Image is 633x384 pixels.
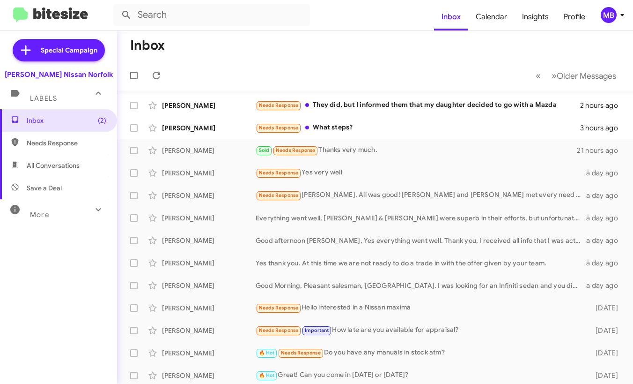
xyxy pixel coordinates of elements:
[256,325,586,336] div: How late are you available for appraisal?
[546,66,622,85] button: Next
[552,70,557,82] span: »
[586,281,626,290] div: a day ago
[586,258,626,268] div: a day ago
[586,326,626,335] div: [DATE]
[281,350,321,356] span: Needs Response
[162,326,256,335] div: [PERSON_NAME]
[256,100,580,111] div: They did, but I informed them that my daughter decided to go with a Mazda
[305,327,329,333] span: Important
[586,191,626,200] div: a day ago
[162,213,256,223] div: [PERSON_NAME]
[468,3,515,30] a: Calendar
[256,167,586,178] div: Yes very well
[162,168,256,178] div: [PERSON_NAME]
[556,3,593,30] a: Profile
[259,102,299,108] span: Needs Response
[27,161,80,170] span: All Conversations
[586,168,626,178] div: a day ago
[256,213,586,223] div: Everything went well, [PERSON_NAME] & [PERSON_NAME] were superb in their efforts, but unfortunate...
[162,371,256,380] div: [PERSON_NAME]
[256,122,580,133] div: What steps?
[259,305,299,311] span: Needs Response
[601,7,617,23] div: MB
[41,45,97,55] span: Special Campaign
[256,281,586,290] div: Good Morning, Pleasant salesman, [GEOGRAPHIC_DATA]. I was looking for an Infiniti sedan and you d...
[259,327,299,333] span: Needs Response
[13,39,105,61] a: Special Campaign
[580,123,626,133] div: 3 hours ago
[259,372,275,378] span: 🔥 Hot
[162,146,256,155] div: [PERSON_NAME]
[586,371,626,380] div: [DATE]
[256,302,586,313] div: Hello interested in a Nissan maxima
[27,138,106,148] span: Needs Response
[259,147,270,153] span: Sold
[162,236,256,245] div: [PERSON_NAME]
[259,192,299,198] span: Needs Response
[434,3,468,30] a: Inbox
[162,191,256,200] div: [PERSON_NAME]
[113,4,310,26] input: Search
[256,145,577,156] div: Thanks very much.
[586,236,626,245] div: a day ago
[162,258,256,268] div: [PERSON_NAME]
[259,170,299,176] span: Needs Response
[30,211,49,219] span: More
[162,101,256,110] div: [PERSON_NAME]
[162,123,256,133] div: [PERSON_NAME]
[256,347,586,358] div: Do you have any manuals in stock atm?
[162,281,256,290] div: [PERSON_NAME]
[536,70,541,82] span: «
[256,370,586,381] div: Great! Can you come in [DATE] or [DATE]?
[98,116,106,125] span: (2)
[27,183,62,193] span: Save a Deal
[593,7,623,23] button: MB
[586,213,626,223] div: a day ago
[256,236,586,245] div: Good afternoon [PERSON_NAME], Yes everything went well. Thank you. I received all info that I was...
[259,125,299,131] span: Needs Response
[515,3,556,30] a: Insights
[162,348,256,358] div: [PERSON_NAME]
[577,146,626,155] div: 21 hours ago
[130,38,165,53] h1: Inbox
[276,147,316,153] span: Needs Response
[5,70,113,79] div: [PERSON_NAME] Nissan Norfolk
[256,258,586,268] div: Yes thank you. At this time we are not ready to do a trade in with the offer given by your team.
[27,116,106,125] span: Inbox
[557,71,616,81] span: Older Messages
[256,190,586,201] div: [PERSON_NAME], All was good! [PERSON_NAME] and [PERSON_NAME] met every need I had. I not ready to...
[586,348,626,358] div: [DATE]
[259,350,275,356] span: 🔥 Hot
[30,94,57,103] span: Labels
[162,303,256,313] div: [PERSON_NAME]
[530,66,622,85] nav: Page navigation example
[586,303,626,313] div: [DATE]
[580,101,626,110] div: 2 hours ago
[530,66,546,85] button: Previous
